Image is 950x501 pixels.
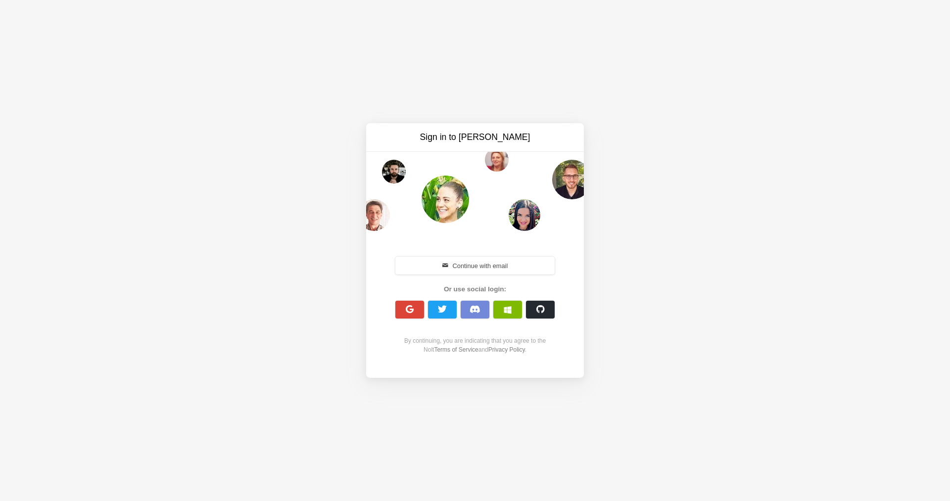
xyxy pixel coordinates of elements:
div: By continuing, you are indicating that you agree to the Nolt and . [390,336,560,354]
div: Or use social login: [390,284,560,294]
button: Continue with email [395,257,555,274]
a: Terms of Service [434,346,478,353]
h3: Sign in to [PERSON_NAME] [392,131,558,143]
a: Privacy Policy [488,346,525,353]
